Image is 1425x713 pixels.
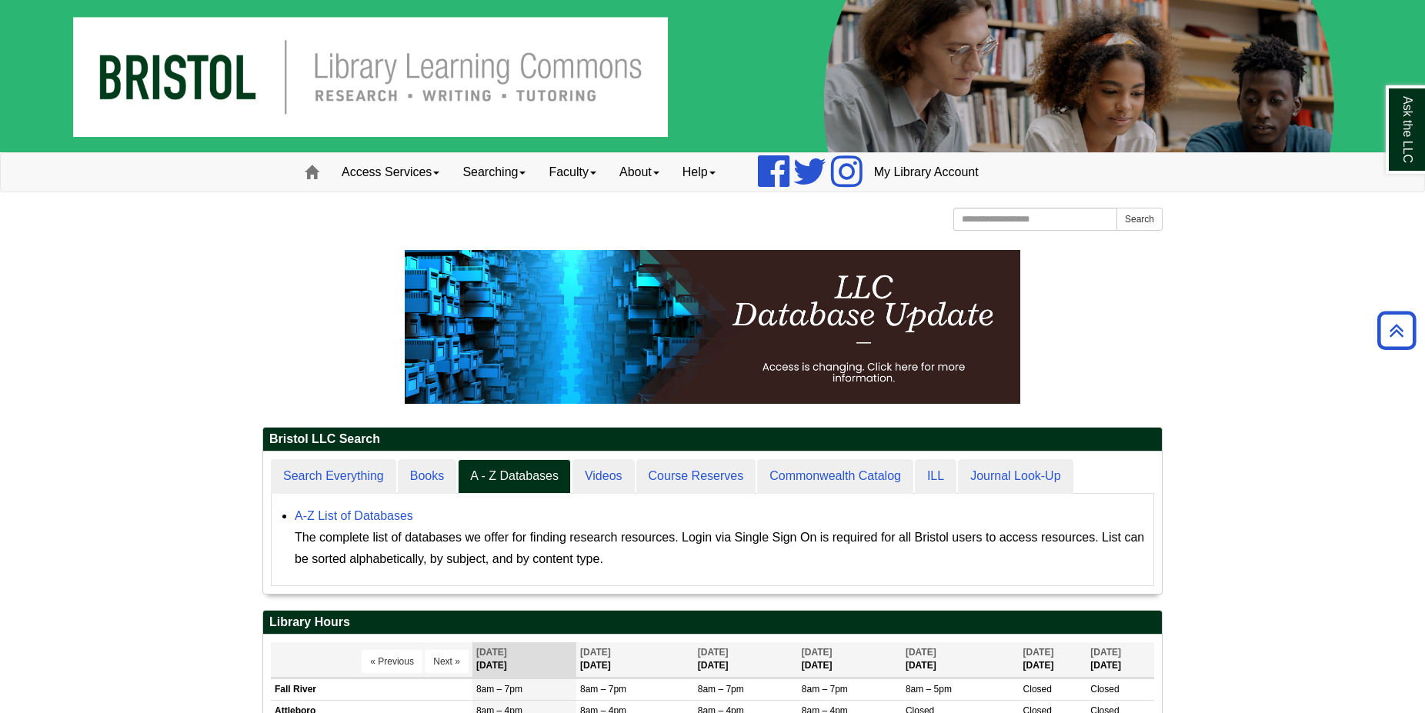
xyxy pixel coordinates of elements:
span: 8am – 7pm [698,684,744,695]
a: Search Everything [271,459,396,494]
a: Commonwealth Catalog [757,459,913,494]
button: Next » [425,650,469,673]
a: A-Z List of Databases [295,509,413,522]
span: Closed [1023,684,1052,695]
th: [DATE] [798,642,902,677]
a: Journal Look-Up [958,459,1073,494]
th: [DATE] [1020,642,1087,677]
span: 8am – 7pm [802,684,848,695]
a: Faculty [537,153,608,192]
span: 8am – 5pm [906,684,952,695]
a: Searching [451,153,537,192]
a: About [608,153,671,192]
button: « Previous [362,650,422,673]
span: [DATE] [698,647,729,658]
img: HTML tutorial [405,250,1020,404]
span: [DATE] [1090,647,1121,658]
div: The complete list of databases we offer for finding research resources. Login via Single Sign On ... [295,527,1146,570]
td: Fall River [271,678,472,700]
span: [DATE] [906,647,936,658]
a: Access Services [330,153,451,192]
a: ILL [915,459,956,494]
a: Books [398,459,456,494]
th: [DATE] [576,642,694,677]
a: Back to Top [1372,320,1421,341]
h2: Library Hours [263,611,1162,635]
a: Help [671,153,727,192]
a: My Library Account [863,153,990,192]
span: 8am – 7pm [580,684,626,695]
th: [DATE] [472,642,576,677]
span: [DATE] [802,647,833,658]
span: [DATE] [476,647,507,658]
span: Closed [1090,684,1119,695]
h2: Bristol LLC Search [263,428,1162,451]
a: Videos [572,459,635,494]
span: [DATE] [580,647,611,658]
span: [DATE] [1023,647,1054,658]
th: [DATE] [694,642,798,677]
th: [DATE] [1086,642,1154,677]
a: Course Reserves [636,459,756,494]
button: Search [1116,208,1163,231]
span: 8am – 7pm [476,684,522,695]
a: A - Z Databases [458,459,571,494]
th: [DATE] [902,642,1020,677]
